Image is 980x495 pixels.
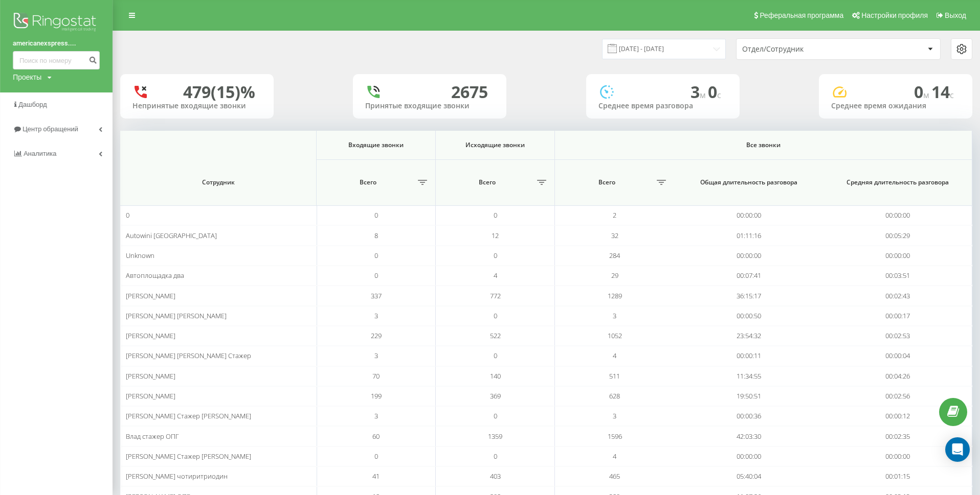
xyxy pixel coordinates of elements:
span: Autowini [GEOGRAPHIC_DATA] [126,231,217,240]
div: Open Intercom Messenger [945,437,970,462]
td: 19:50:51 [674,386,823,406]
td: 01:11:16 [674,225,823,245]
span: Влад стажер ОПГ [126,432,179,441]
span: 0 [494,210,497,220]
span: 32 [611,231,618,240]
td: 00:00:50 [674,306,823,326]
span: Аналитика [24,150,56,157]
span: м [923,89,931,101]
span: 229 [371,331,382,340]
td: 00:00:36 [674,406,823,426]
span: Настройки профиля [861,11,928,19]
span: 465 [609,472,620,481]
span: [PERSON_NAME] [126,371,175,381]
div: Среднее время разговора [598,102,727,110]
span: Выход [945,11,966,19]
div: Проекты [13,72,41,82]
td: 00:07:41 [674,266,823,286]
span: Всего [322,178,414,186]
td: 11:34:55 [674,366,823,386]
td: 00:05:29 [823,225,972,245]
td: 36:15:17 [674,286,823,305]
span: 4 [494,271,497,280]
td: 00:00:00 [823,446,972,466]
span: 628 [609,391,620,400]
td: 00:00:12 [823,406,972,426]
span: 4 [613,351,616,360]
span: 140 [490,371,501,381]
span: 1596 [608,432,622,441]
span: 522 [490,331,501,340]
span: 0 [494,452,497,461]
span: 511 [609,371,620,381]
span: 284 [609,251,620,260]
span: 3 [374,351,378,360]
span: Все звонки [581,141,946,149]
span: 369 [490,391,501,400]
span: 0 [374,452,378,461]
span: 337 [371,291,382,300]
input: Поиск по номеру [13,51,100,69]
span: 0 [494,311,497,320]
span: 0 [494,251,497,260]
span: 0 [374,210,378,220]
td: 00:00:00 [823,205,972,225]
div: 479 (15)% [183,82,255,102]
span: c [717,89,721,101]
td: 00:00:17 [823,306,972,326]
td: 42:03:30 [674,426,823,446]
span: [PERSON_NAME] чотиритриодин [126,472,228,481]
td: 00:02:43 [823,286,972,305]
span: 8 [374,231,378,240]
span: 0 [708,81,721,103]
span: Центр обращений [23,125,78,133]
span: 3 [613,411,616,420]
a: americanexspress.... [13,38,100,49]
td: 05:40:04 [674,466,823,486]
span: 0 [126,210,129,220]
td: 00:00:00 [823,246,972,266]
span: 772 [490,291,501,300]
span: Средняя длительность разговора [835,178,960,186]
td: 00:02:56 [823,386,972,406]
td: 00:00:00 [674,446,823,466]
span: Входящие звонки [327,141,425,149]
span: 199 [371,391,382,400]
span: 29 [611,271,618,280]
span: Реферальная программа [760,11,843,19]
span: c [950,89,954,101]
div: Среднее время ожидания [831,102,960,110]
span: 2 [613,210,616,220]
span: Дашборд [18,101,47,108]
span: Общая длительность разговора [686,178,811,186]
td: 23:54:32 [674,326,823,346]
td: 00:01:15 [823,466,972,486]
span: 14 [931,81,954,103]
span: 403 [490,472,501,481]
span: 1359 [488,432,502,441]
td: 00:04:26 [823,366,972,386]
span: 70 [372,371,380,381]
span: [PERSON_NAME] Стажер [PERSON_NAME] [126,411,251,420]
td: 00:00:11 [674,346,823,366]
span: Исходящие звонки [447,141,544,149]
td: 00:00:00 [674,205,823,225]
span: 3 [613,311,616,320]
span: 3 [374,311,378,320]
div: Принятые входящие звонки [365,102,494,110]
td: 00:00:00 [674,246,823,266]
td: 00:03:51 [823,266,972,286]
span: Unknown [126,251,154,260]
span: Автоплощадка два [126,271,184,280]
span: 0 [914,81,931,103]
span: м [700,89,708,101]
span: [PERSON_NAME] [PERSON_NAME] Стажер [126,351,251,360]
span: 1289 [608,291,622,300]
span: Сотрудник [135,178,302,186]
div: 2675 [451,82,488,102]
span: [PERSON_NAME] Стажер [PERSON_NAME] [126,452,251,461]
span: 60 [372,432,380,441]
span: 0 [374,251,378,260]
span: [PERSON_NAME] [126,331,175,340]
span: 4 [613,452,616,461]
